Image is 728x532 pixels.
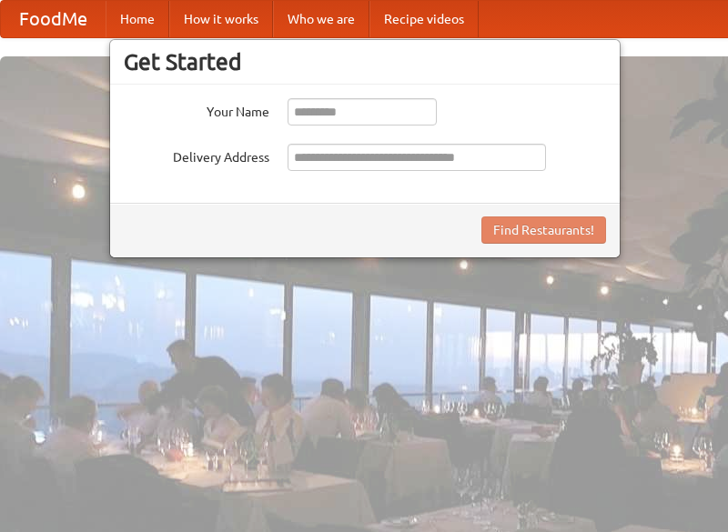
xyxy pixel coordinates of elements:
a: Home [106,1,169,37]
a: Recipe videos [369,1,479,37]
label: Your Name [124,98,269,121]
h3: Get Started [124,48,606,75]
a: Who we are [273,1,369,37]
label: Delivery Address [124,144,269,166]
a: FoodMe [1,1,106,37]
button: Find Restaurants! [481,216,606,244]
a: How it works [169,1,273,37]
